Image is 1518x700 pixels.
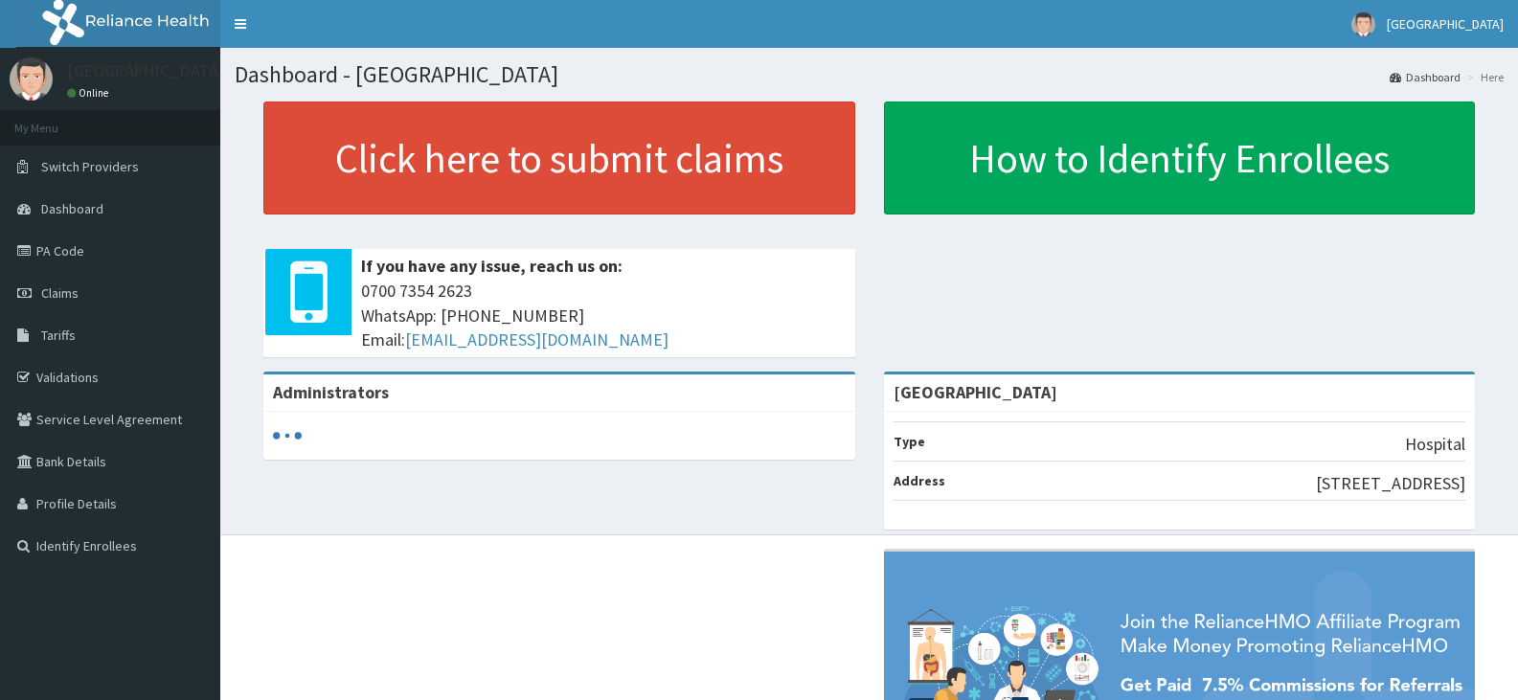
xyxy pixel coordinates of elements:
a: Click here to submit claims [263,102,855,215]
b: If you have any issue, reach us on: [361,255,623,277]
svg: audio-loading [273,421,302,450]
li: Here [1462,69,1504,85]
a: Online [67,86,113,100]
span: Switch Providers [41,158,139,175]
span: [GEOGRAPHIC_DATA] [1387,15,1504,33]
strong: [GEOGRAPHIC_DATA] [894,381,1057,403]
b: Administrators [273,381,389,403]
span: 0700 7354 2623 WhatsApp: [PHONE_NUMBER] Email: [361,279,846,352]
b: Address [894,472,945,489]
p: [STREET_ADDRESS] [1316,471,1465,496]
span: Dashboard [41,200,103,217]
p: [GEOGRAPHIC_DATA] [67,62,225,79]
img: User Image [10,57,53,101]
a: [EMAIL_ADDRESS][DOMAIN_NAME] [405,328,668,350]
a: Dashboard [1390,69,1461,85]
span: Tariffs [41,327,76,344]
h1: Dashboard - [GEOGRAPHIC_DATA] [235,62,1504,87]
img: User Image [1351,12,1375,36]
p: Hospital [1405,432,1465,457]
b: Type [894,433,925,450]
a: How to Identify Enrollees [884,102,1476,215]
span: Claims [41,284,79,302]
